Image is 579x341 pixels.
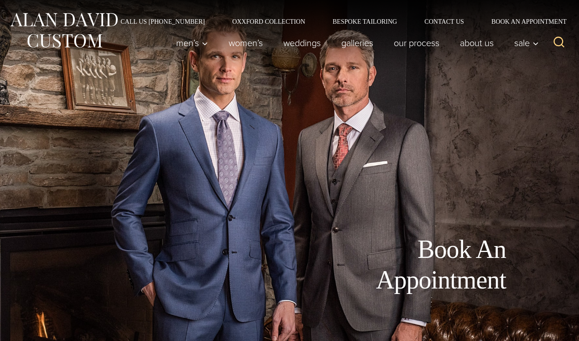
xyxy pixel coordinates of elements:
nav: Primary Navigation [166,34,544,52]
a: Call Us [PHONE_NUMBER] [107,18,219,25]
button: View Search Form [548,32,570,54]
h1: Book An Appointment [301,234,506,295]
a: Our Process [384,34,450,52]
a: Book an Appointment [478,18,570,25]
a: About Us [450,34,504,52]
span: Men’s [176,38,208,47]
a: Contact Us [411,18,478,25]
img: Alan David Custom [9,10,119,51]
span: Sale [514,38,539,47]
a: Women’s [219,34,273,52]
a: Galleries [331,34,384,52]
nav: Secondary Navigation [107,18,570,25]
a: weddings [273,34,331,52]
a: Bespoke Tailoring [319,18,411,25]
a: Oxxford Collection [219,18,319,25]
